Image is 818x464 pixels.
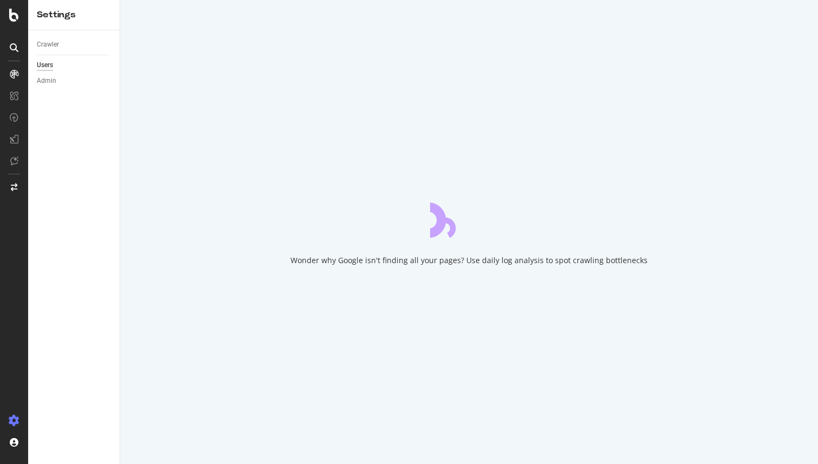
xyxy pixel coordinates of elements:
[37,9,111,21] div: Settings
[37,39,112,50] a: Crawler
[37,39,59,50] div: Crawler
[37,75,56,87] div: Admin
[37,60,112,71] a: Users
[430,199,508,238] div: animation
[37,60,53,71] div: Users
[291,255,648,266] div: Wonder why Google isn't finding all your pages? Use daily log analysis to spot crawling bottlenecks
[37,75,112,87] a: Admin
